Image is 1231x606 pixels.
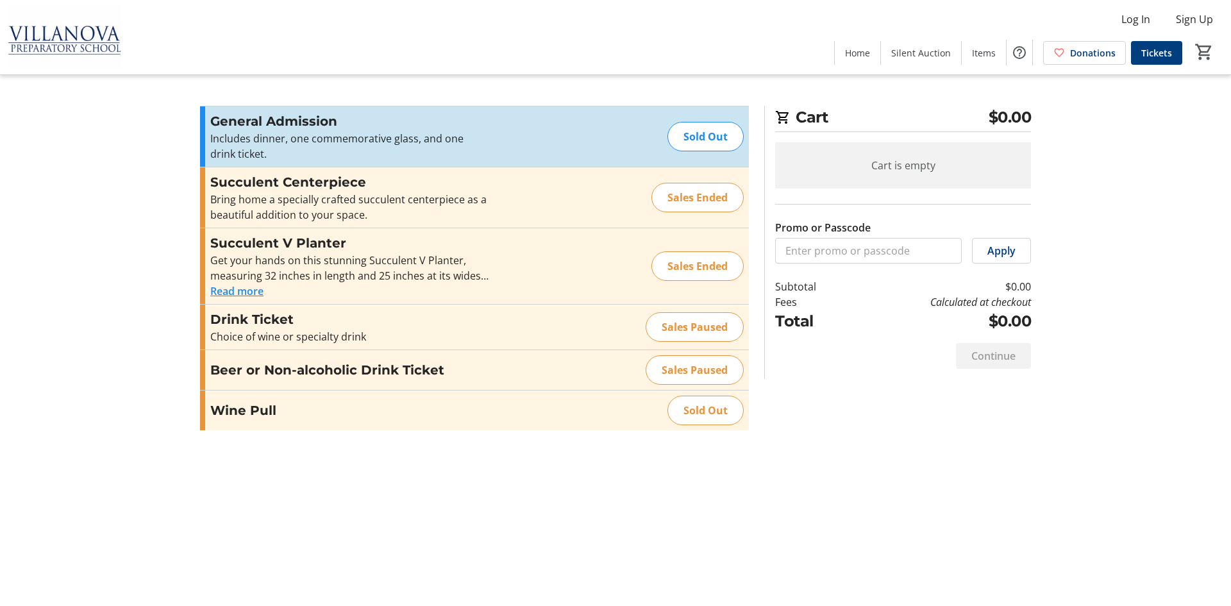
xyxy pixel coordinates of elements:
[987,243,1016,258] span: Apply
[646,312,744,342] div: Sales Paused
[1193,40,1216,63] button: Cart
[775,142,1031,189] div: Cart is empty
[1111,9,1160,29] button: Log In
[8,5,122,69] img: Villanova Preparatory School's Logo
[845,46,870,60] span: Home
[1070,46,1116,60] span: Donations
[972,46,996,60] span: Items
[210,173,490,192] h3: Succulent Centerpiece
[667,122,744,151] div: Sold Out
[850,310,1031,333] td: $0.00
[210,329,490,344] div: Choice of wine or specialty drink
[775,106,1031,132] h2: Cart
[891,46,951,60] span: Silent Auction
[775,238,962,264] input: Enter promo or passcode
[850,294,1031,310] td: Calculated at checkout
[646,355,744,385] div: Sales Paused
[775,294,850,310] td: Fees
[210,233,490,253] h3: Succulent V Planter
[651,251,744,281] div: Sales Ended
[1131,41,1182,65] a: Tickets
[972,238,1031,264] button: Apply
[1176,12,1213,27] span: Sign Up
[1043,41,1126,65] a: Donations
[962,41,1006,65] a: Items
[667,396,744,425] div: Sold Out
[1166,9,1223,29] button: Sign Up
[210,192,490,223] div: Bring home a specially crafted succulent centerpiece as a beautiful addition to your space.
[210,131,490,162] p: Includes dinner, one commemorative glass, and one drink ticket.
[775,310,850,333] td: Total
[210,112,490,131] h3: General Admission
[210,310,490,329] h3: Drink Ticket
[210,283,264,299] button: Read more
[651,183,744,212] div: Sales Ended
[989,106,1032,129] span: $0.00
[850,279,1031,294] td: $0.00
[881,41,961,65] a: Silent Auction
[210,401,490,420] h3: Wine Pull
[210,360,490,380] h3: Beer or Non-alcoholic Drink Ticket
[775,279,850,294] td: Subtotal
[1007,40,1032,65] button: Help
[835,41,880,65] a: Home
[1141,46,1172,60] span: Tickets
[1121,12,1150,27] span: Log In
[210,253,490,283] div: Get your hands on this stunning Succulent V Planter, measuring 32 inches in length and 25 inches ...
[775,220,871,235] label: Promo or Passcode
